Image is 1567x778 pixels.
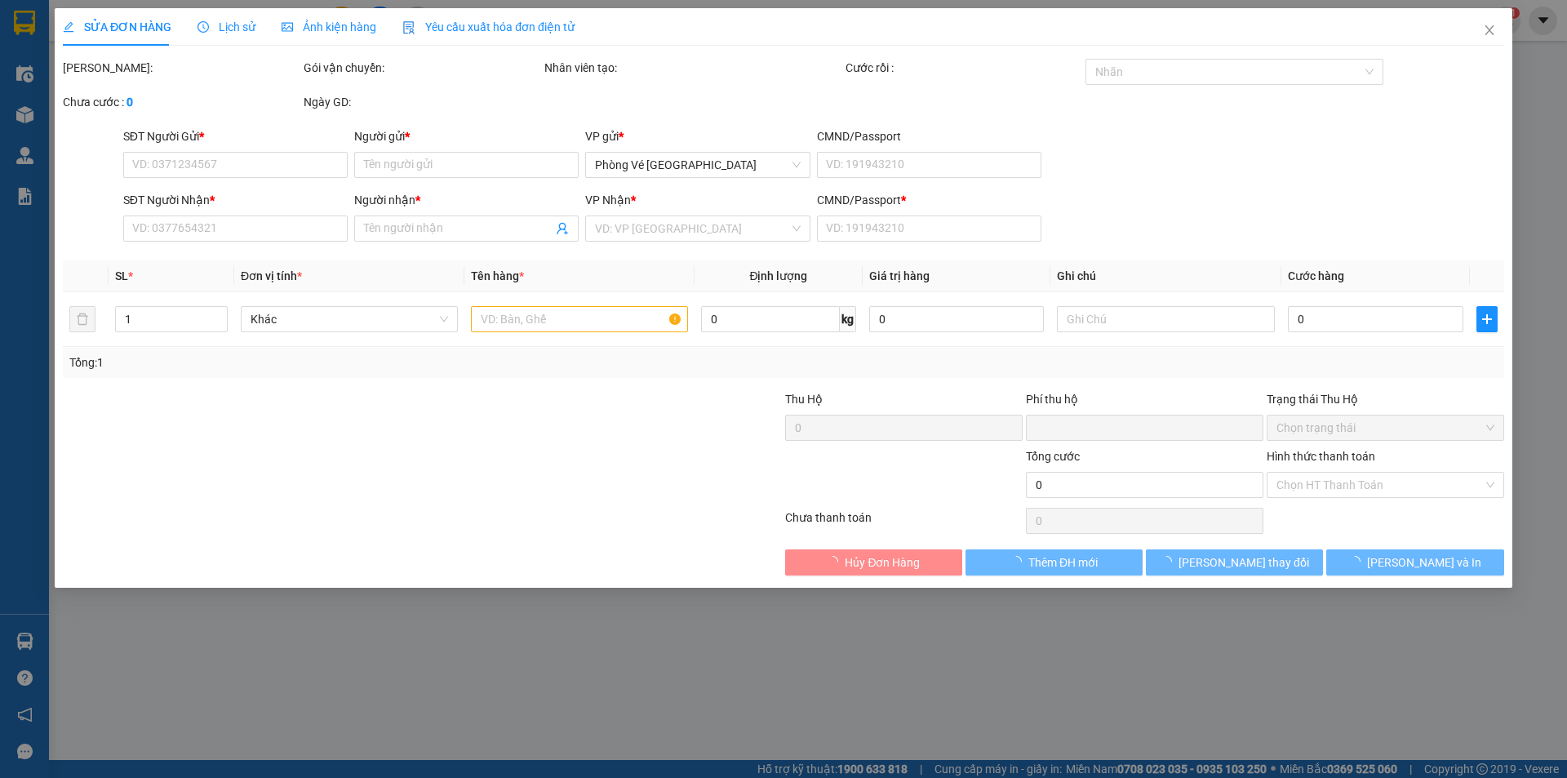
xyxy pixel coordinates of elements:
div: [PERSON_NAME]: [63,59,300,77]
div: Chưa cước : [63,93,300,111]
span: Giá trị hàng [869,269,930,282]
div: Ngày GD: [304,93,541,111]
div: CMND/Passport [817,191,1041,209]
label: Hình thức thanh toán [1267,450,1375,463]
span: loading [828,556,846,567]
input: VD: Bàn, Ghế [471,306,688,332]
span: VP Nhận [586,193,632,207]
span: loading [1349,556,1367,567]
span: picture [282,21,293,33]
span: [PERSON_NAME] thay đổi [1179,553,1309,571]
button: plus [1476,306,1498,332]
span: Hủy Đơn Hàng [846,553,921,571]
div: Trạng thái Thu Hộ [1267,390,1504,408]
div: Phí thu hộ [1026,390,1263,415]
span: edit [63,21,74,33]
span: Ảnh kiện hàng [282,20,376,33]
span: Chọn trạng thái [1276,416,1494,440]
button: [PERSON_NAME] và In [1327,549,1504,576]
th: Ghi chú [1051,260,1281,292]
span: SL [115,269,128,282]
span: Cước hàng [1288,269,1344,282]
span: clock-circle [198,21,209,33]
button: Close [1467,8,1512,54]
input: Ghi Chú [1058,306,1275,332]
span: Yêu cầu xuất hóa đơn điện tử [402,20,575,33]
span: close [1483,24,1496,37]
span: plus [1477,313,1497,326]
span: Khác [251,307,448,331]
span: Đơn vị tính [241,269,302,282]
span: Phòng Vé Tuy Hòa [596,153,801,177]
span: SỬA ĐƠN HÀNG [63,20,171,33]
div: SĐT Người Gửi [123,127,348,145]
span: Tên hàng [471,269,524,282]
div: Tổng: 1 [69,353,605,371]
div: Người nhận [354,191,579,209]
span: Thu Hộ [785,393,823,406]
div: VP gửi [586,127,810,145]
div: Cước rồi : [846,59,1083,77]
div: Nhân viên tạo: [544,59,842,77]
button: Thêm ĐH mới [966,549,1143,576]
b: 0 [127,96,133,109]
span: loading [1010,556,1028,567]
div: CMND/Passport [817,127,1041,145]
span: [PERSON_NAME] và In [1367,553,1481,571]
button: [PERSON_NAME] thay đổi [1146,549,1323,576]
span: Tổng cước [1026,450,1080,463]
span: loading [1161,556,1179,567]
img: icon [402,21,415,34]
div: SĐT Người Nhận [123,191,348,209]
div: Chưa thanh toán [783,509,1024,537]
span: kg [840,306,856,332]
span: Thêm ĐH mới [1028,553,1098,571]
span: user-add [557,222,570,235]
div: Người gửi [354,127,579,145]
button: Hủy Đơn Hàng [785,549,962,576]
div: Gói vận chuyển: [304,59,541,77]
button: delete [69,306,95,332]
span: Định lượng [750,269,808,282]
span: Lịch sử [198,20,255,33]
